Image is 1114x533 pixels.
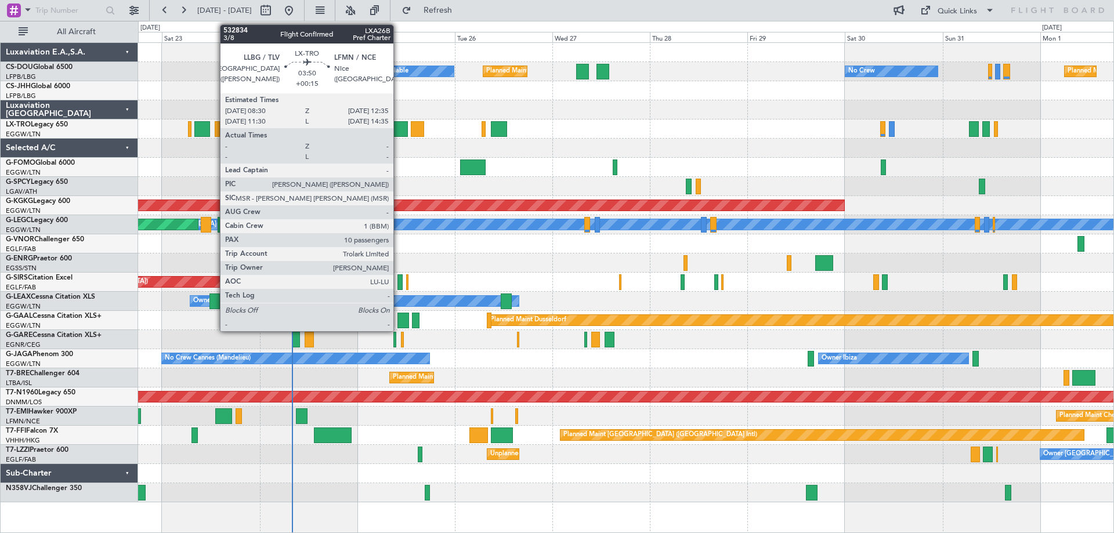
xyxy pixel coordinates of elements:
span: Refresh [414,6,462,14]
div: Fri 29 [747,32,845,42]
div: A/C Unavailable [360,63,408,80]
div: [DATE] [1042,23,1062,33]
a: G-ENRGPraetor 600 [6,255,72,262]
a: N358VJChallenger 350 [6,485,82,492]
a: DNMM/LOS [6,398,42,407]
span: T7-FFI [6,427,26,434]
a: EGGW/LTN [6,130,41,139]
span: CS-DOU [6,64,33,71]
a: LFMN/NCE [6,417,40,426]
a: EGGW/LTN [6,226,41,234]
span: [DATE] - [DATE] [197,5,252,16]
a: G-GAALCessna Citation XLS+ [6,313,102,320]
input: Trip Number [35,2,102,19]
a: T7-BREChallenger 604 [6,370,79,377]
a: LTBA/ISL [6,379,32,387]
a: EGNR/CEG [6,340,41,349]
a: G-JAGAPhenom 300 [6,351,73,358]
a: EGLF/FAB [6,455,36,464]
a: G-KGKGLegacy 600 [6,198,70,205]
div: Sat 23 [162,32,259,42]
span: All Aircraft [30,28,122,36]
div: Planned Maint Dusseldorf [490,311,566,329]
div: Quick Links [938,6,977,17]
a: EGSS/STN [6,264,37,273]
a: EGGW/LTN [6,302,41,311]
span: G-ENRG [6,255,33,262]
span: T7-EMI [6,408,28,415]
span: G-KGKG [6,198,33,205]
div: Mon 25 [357,32,455,42]
a: LX-TROLegacy 650 [6,121,68,128]
span: G-JAGA [6,351,32,358]
a: EGGW/LTN [6,168,41,177]
a: CS-DOUGlobal 6500 [6,64,73,71]
div: No Crew Cannes (Mandelieu) [165,350,251,367]
span: CS-JHH [6,83,31,90]
a: VHHH/HKG [6,436,40,445]
div: Sat 30 [845,32,942,42]
button: Refresh [396,1,466,20]
a: G-LEAXCessna Citation XLS [6,293,95,300]
div: Planned Maint [GEOGRAPHIC_DATA] ([GEOGRAPHIC_DATA] Intl) [563,426,757,444]
span: T7-BRE [6,370,30,377]
span: G-VNOR [6,236,34,243]
div: Thu 28 [650,32,747,42]
a: EGGW/LTN [6,206,41,215]
a: G-FOMOGlobal 6000 [6,159,75,166]
div: Planned Maint [GEOGRAPHIC_DATA] ([GEOGRAPHIC_DATA]) [486,63,669,80]
a: G-VNORChallenger 650 [6,236,84,243]
a: EGGW/LTN [6,321,41,330]
a: T7-LZZIPraetor 600 [6,447,68,454]
span: T7-LZZI [6,447,30,454]
a: G-GARECessna Citation XLS+ [6,332,102,339]
a: T7-FFIFalcon 7X [6,427,58,434]
a: LGAV/ATH [6,187,37,196]
div: Owner Ibiza [822,350,857,367]
span: G-SPCY [6,179,31,186]
div: Unplanned Maint [GEOGRAPHIC_DATA] ([GEOGRAPHIC_DATA]) [490,445,681,463]
a: G-LEGCLegacy 600 [6,217,68,224]
a: EGGW/LTN [6,360,41,368]
a: LFPB/LBG [6,92,36,100]
span: G-FOMO [6,159,35,166]
div: [DATE] [140,23,160,33]
a: G-SIRSCitation Excel [6,274,73,281]
button: Quick Links [914,1,1000,20]
span: G-LEAX [6,293,31,300]
a: EGLF/FAB [6,245,36,253]
a: LFPB/LBG [6,72,36,81]
a: T7-EMIHawker 900XP [6,408,77,415]
div: Planned Maint Warsaw ([GEOGRAPHIC_DATA]) [393,369,533,386]
div: No Crew [848,63,875,80]
span: T7-N1960 [6,389,38,396]
a: T7-N1960Legacy 650 [6,389,75,396]
a: CS-JHHGlobal 6000 [6,83,70,90]
div: Tue 26 [455,32,552,42]
button: All Aircraft [13,23,126,41]
span: G-GAAL [6,313,32,320]
div: Owner [193,292,213,310]
a: G-SPCYLegacy 650 [6,179,68,186]
div: Wed 27 [552,32,650,42]
span: LX-TRO [6,121,31,128]
div: Sun 24 [260,32,357,42]
div: Sun 31 [943,32,1040,42]
a: EGLF/FAB [6,283,36,292]
span: G-SIRS [6,274,28,281]
span: G-LEGC [6,217,31,224]
span: N358VJ [6,485,32,492]
span: G-GARE [6,332,32,339]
